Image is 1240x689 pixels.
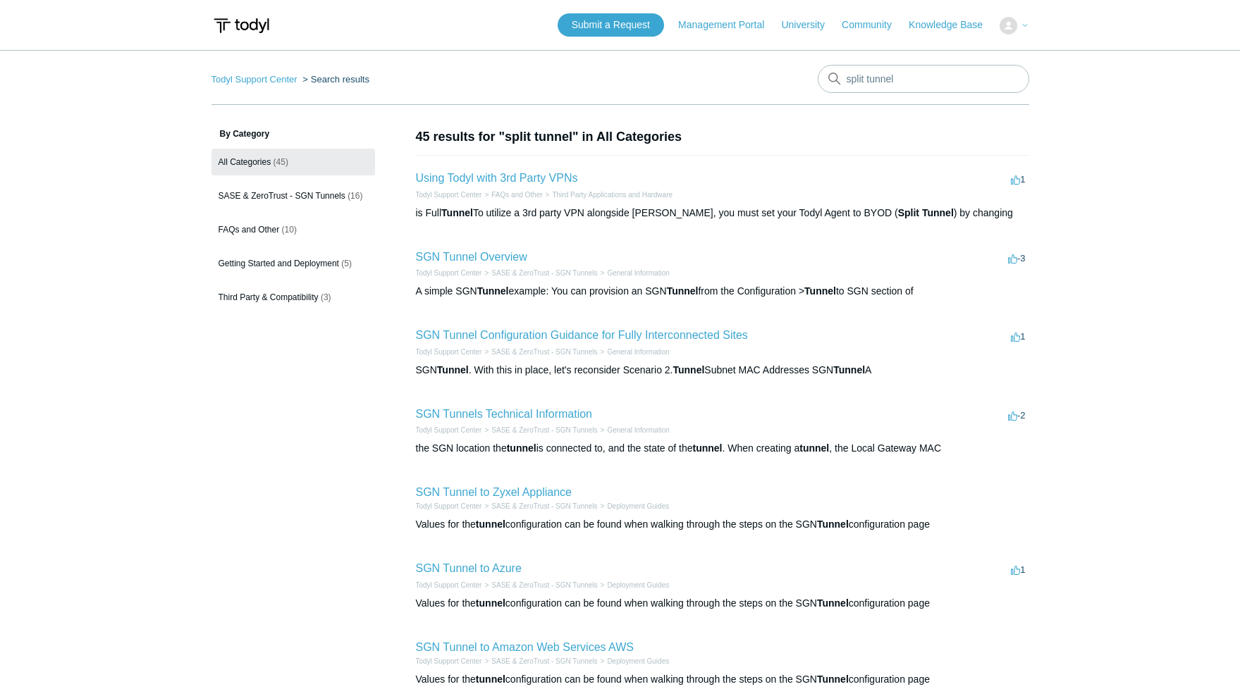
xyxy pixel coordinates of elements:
[491,581,597,589] a: SASE & ZeroTrust - SGN Tunnels
[476,674,505,685] em: tunnel
[416,363,1029,378] div: SGN . With this in place, let's reconsider Scenario 2. Subnet MAC Addresses SGN A
[219,225,280,235] span: FAQs and Other
[416,596,1029,611] div: Values for the configuration can be found when walking through the steps on the SGN configuration...
[416,206,1029,221] div: is Full To utilize a 3rd party VPN alongside [PERSON_NAME], you must set your Todyl Agent to BYOD...
[300,74,369,85] li: Search results
[416,426,482,434] a: Todyl Support Center
[1011,174,1025,185] span: 1
[607,426,669,434] a: General Information
[507,442,536,454] em: tunnel
[607,348,669,356] a: General Information
[673,364,705,375] em: Tunnel
[481,268,597,278] li: SASE & ZeroTrust - SGN Tunnels
[481,656,597,666] li: SASE & ZeroTrust - SGN Tunnels
[481,501,597,511] li: SASE & ZeroTrust - SGN Tunnels
[818,65,1029,93] input: Search
[416,501,482,511] li: Todyl Support Center
[416,408,593,420] a: SGN Tunnels Technical Information
[416,641,634,653] a: SGN Tunnel to Amazon Web Services AWS
[416,581,482,589] a: Todyl Support Center
[1011,331,1025,342] span: 1
[219,157,271,167] span: All Categories
[552,191,673,199] a: Third Party Applications and Hardware
[416,486,572,498] a: SGN Tunnel to Zyxel Appliance
[437,364,469,375] em: Tunnel
[416,284,1029,299] div: A simple SGN example: You can provision an SGN from the Configuration > to SGN section of
[898,207,954,218] em: Split Tunnel
[607,581,669,589] a: Deployment Guides
[833,364,865,375] em: Tunnel
[476,519,505,530] em: tunnel
[481,580,597,590] li: SASE & ZeroTrust - SGN Tunnels
[416,190,482,200] li: Todyl Support Center
[416,268,482,278] li: Todyl Support Center
[211,250,375,277] a: Getting Started and Deployment (5)
[607,269,669,277] a: General Information
[211,128,375,140] h3: By Category
[416,347,482,357] li: Todyl Support Center
[817,597,849,609] em: Tunnel
[477,285,509,297] em: Tunnel
[607,502,669,510] a: Deployment Guides
[416,191,482,199] a: Todyl Support Center
[321,292,331,302] span: (3)
[693,442,723,454] em: tunnel
[348,191,362,201] span: (16)
[817,519,849,530] em: Tunnel
[799,442,829,454] em: tunnel
[543,190,673,200] li: Third Party Applications and Hardware
[416,251,527,263] a: SGN Tunnel Overview
[491,348,597,356] a: SASE & ZeroTrust - SGN Tunnels
[678,18,778,32] a: Management Portal
[842,18,906,32] a: Community
[416,329,748,341] a: SGN Tunnel Configuration Guidance for Fully Interconnected Sites
[416,348,482,356] a: Todyl Support Center
[416,425,482,435] li: Todyl Support Center
[481,425,597,435] li: SASE & ZeroTrust - SGN Tunnels
[598,656,670,666] li: Deployment Guides
[491,657,597,665] a: SASE & ZeroTrust - SGN Tunnels
[211,13,271,39] img: Todyl Support Center Help Center home page
[598,580,670,590] li: Deployment Guides
[416,441,1029,456] div: the SGN location the is connected to, and the state of the . When creating a , the Local Gateway MAC
[416,269,482,277] a: Todyl Support Center
[219,191,345,201] span: SASE & ZeroTrust - SGN Tunnels
[211,74,297,85] a: Todyl Support Center
[781,18,838,32] a: University
[607,657,669,665] a: Deployment Guides
[667,285,699,297] em: Tunnel
[598,501,670,511] li: Deployment Guides
[817,674,849,685] em: Tunnel
[416,128,1029,147] h1: 45 results for "split tunnel" in All Categories
[416,502,482,510] a: Todyl Support Center
[491,426,597,434] a: SASE & ZeroTrust - SGN Tunnels
[441,207,473,218] em: Tunnel
[491,502,597,510] a: SASE & ZeroTrust - SGN Tunnels
[909,18,997,32] a: Knowledge Base
[1011,564,1025,575] span: 1
[416,672,1029,687] div: Values for the configuration can be found when walking through the steps on the SGN configuration...
[341,259,352,268] span: (5)
[491,269,597,277] a: SASE & ZeroTrust - SGN Tunnels
[416,657,482,665] a: Todyl Support Center
[211,149,375,175] a: All Categories (45)
[598,268,670,278] li: General Information
[481,347,597,357] li: SASE & ZeroTrust - SGN Tunnels
[416,580,482,590] li: Todyl Support Center
[416,562,522,574] a: SGN Tunnel to Azure
[211,216,375,243] a: FAQs and Other (10)
[219,259,339,268] span: Getting Started and Deployment
[804,285,836,297] em: Tunnel
[211,74,300,85] li: Todyl Support Center
[598,425,670,435] li: General Information
[598,347,670,357] li: General Information
[416,172,578,184] a: Using Todyl with 3rd Party VPNs
[558,13,664,37] a: Submit a Request
[1008,253,1026,263] span: -3
[476,597,505,609] em: tunnel
[211,182,375,209] a: SASE & ZeroTrust - SGN Tunnels (16)
[219,292,319,302] span: Third Party & Compatibility
[211,284,375,311] a: Third Party & Compatibility (3)
[416,517,1029,532] div: Values for the configuration can be found when walking through the steps on the SGN configuration...
[416,656,482,666] li: Todyl Support Center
